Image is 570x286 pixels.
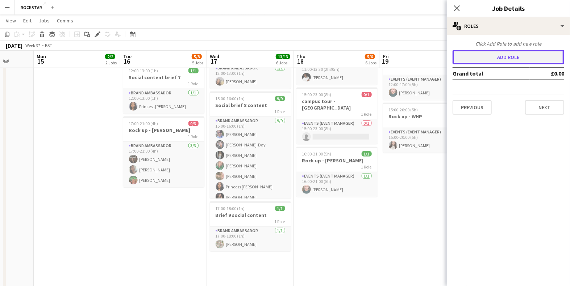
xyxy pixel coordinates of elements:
app-job-card: 17:00-18:00 (1h)1/1Brief 9 social content1 RoleBrand Ambassador1/117:00-18:00 (1h)[PERSON_NAME] [210,201,291,251]
span: Jobs [39,17,50,24]
span: Wed [210,53,219,60]
span: 1/1 [188,68,199,73]
div: Click Add Role to add new role [453,40,564,47]
button: Next [525,100,564,115]
app-card-role: Events (Event Manager)1/115:00-20:00 (5h)[PERSON_NAME] [383,128,464,153]
app-card-role: Brand Ambassador1/117:00-18:00 (1h)[PERSON_NAME] [210,227,291,251]
span: 1 Role [188,134,199,139]
h3: campus tour - [GEOGRAPHIC_DATA] [296,98,378,111]
app-job-card: 16:00-21:00 (5h)1/1Rock up - [PERSON_NAME]1 RoleEvents (Event Manager)1/116:00-21:00 (5h)[PERSON_... [296,147,378,197]
span: 16 [122,57,132,65]
span: 2/2 [105,54,115,59]
span: 13/13 [276,54,290,59]
span: 9/9 [275,96,285,101]
button: ROCKSTAR [15,0,48,14]
app-job-card: 12:00-17:00 (5h)1/1Can deliveries1 RoleEvents (Event Manager)1/112:00-17:00 (5h)[PERSON_NAME] [383,50,464,100]
span: 1 Role [361,111,372,117]
a: View [3,16,19,25]
span: 1/1 [275,206,285,211]
app-job-card: 12:00-13:00 (1h)1/1Social content brief 71 RoleBrand Ambassador1/112:00-13:00 (1h)Princess [PERSO... [123,64,204,114]
span: 17:00-18:00 (1h) [216,206,245,211]
span: 12:00-13:00 (1h) [129,68,158,73]
h3: Brief 9 social content [210,212,291,218]
app-card-role: Events (Event Manager)1/116:00-21:00 (5h)[PERSON_NAME] [296,172,378,197]
div: Roles [447,17,570,35]
app-card-role: Brand Ambassador3/317:00-21:00 (4h)[PERSON_NAME][PERSON_NAME][PERSON_NAME] [123,142,204,187]
app-card-role: Brand Ambassador9/915:00-16:00 (1h)[PERSON_NAME][PERSON_NAME]-Day[PERSON_NAME][PERSON_NAME][PERSO... [210,117,291,225]
span: 19 [382,57,389,65]
span: Mon [37,53,46,60]
span: Week 37 [24,43,42,48]
a: Jobs [36,16,53,25]
div: 5 Jobs [192,60,203,65]
app-card-role: Brand Ambassador1/112:00-13:00 (1h)Princess [PERSON_NAME] [123,89,204,114]
span: 1 Role [275,109,285,114]
span: Fri [383,53,389,60]
app-card-role: Events (Event Manager)0/115:00-23:00 (8h) [296,119,378,144]
span: 15 [36,57,46,65]
h3: Job Details [447,4,570,13]
td: £0.00 [530,68,564,79]
span: 1 Role [188,81,199,86]
div: [DATE] [6,42,22,49]
span: View [6,17,16,24]
a: Comms [54,16,76,25]
span: 17 [209,57,219,65]
h3: Rock up - [PERSON_NAME] [296,157,378,164]
app-job-card: 15:00-23:00 (8h)0/1campus tour - [GEOGRAPHIC_DATA]1 RoleEvents (Event Manager)0/115:00-23:00 (8h) [296,87,378,144]
span: 5/6 [365,54,375,59]
span: 15:00-20:00 (5h) [389,107,418,112]
app-job-card: 15:00-20:00 (5h)1/1Rock up - WHP1 RoleEvents (Event Manager)1/115:00-20:00 (5h)[PERSON_NAME] [383,103,464,153]
span: 17:00-21:00 (4h) [129,121,158,126]
div: 6 Jobs [365,60,376,65]
app-card-role: Events (Event Manager)1/112:00-17:00 (5h)[PERSON_NAME] [383,75,464,100]
button: Previous [453,100,492,115]
app-job-card: 15:00-16:00 (1h)9/9Social brief 8 content1 RoleBrand Ambassador9/915:00-16:00 (1h)[PERSON_NAME][P... [210,91,291,199]
h3: Social brief 8 content [210,102,291,108]
div: 2 Jobs [105,60,117,65]
span: Comms [57,17,73,24]
button: Add role [453,50,564,64]
span: 16:00-21:00 (5h) [302,151,332,157]
span: 0/1 [362,92,372,97]
a: Edit [20,16,34,25]
span: 1 Role [275,219,285,224]
app-job-card: 17:00-21:00 (4h)0/3Rock up - [PERSON_NAME]1 RoleBrand Ambassador3/317:00-21:00 (4h)[PERSON_NAME][... [123,116,204,187]
span: 15:00-16:00 (1h) [216,96,245,101]
span: 18 [295,57,305,65]
span: Thu [296,53,305,60]
app-card-role: Brand Ambassador1/111:00-13:30 (2h30m)[PERSON_NAME] [296,60,378,85]
app-card-role: Brand Ambassador1/112:00-13:00 (1h)[PERSON_NAME] [210,64,291,89]
span: 1/1 [362,151,372,157]
span: 15:00-23:00 (8h) [302,92,332,97]
h3: Social content brief 7 [123,74,204,81]
span: Edit [23,17,32,24]
span: 5/8 [192,54,202,59]
h3: Rock up - [PERSON_NAME] [123,127,204,133]
h3: Rock up - WHP [383,113,464,120]
div: 6 Jobs [276,60,290,65]
span: 1 Role [361,164,372,170]
span: Tue [123,53,132,60]
span: 0/3 [188,121,199,126]
td: Grand total [453,68,530,79]
div: BST [45,43,52,48]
